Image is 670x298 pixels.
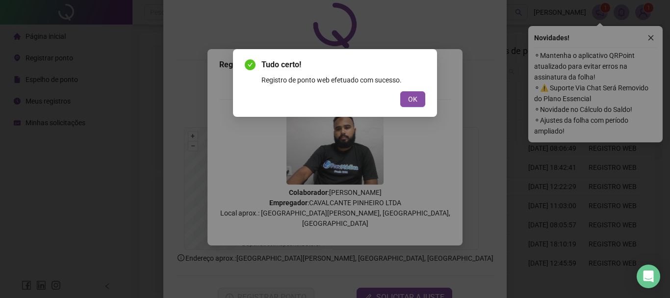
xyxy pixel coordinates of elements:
[408,94,417,105] span: OK
[637,265,660,288] div: Open Intercom Messenger
[400,91,425,107] button: OK
[245,59,256,70] span: check-circle
[261,75,425,85] div: Registro de ponto web efetuado com sucesso.
[261,59,425,71] span: Tudo certo!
